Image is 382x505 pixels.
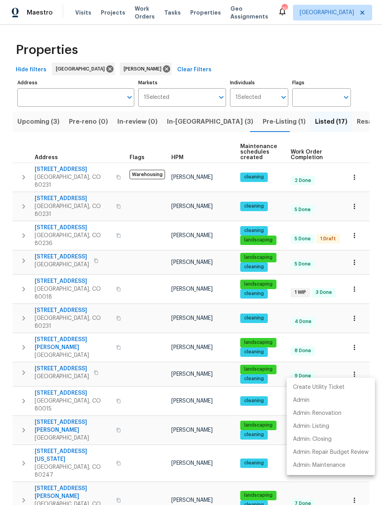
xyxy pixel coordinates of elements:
p: Admin: Closing [293,435,332,444]
p: Admin: Repair Budget Review [293,448,369,457]
p: Create Utility Ticket [293,383,345,392]
p: Admin: Listing [293,422,329,431]
p: Admin [293,396,310,405]
p: Admin: Maintenance [293,461,345,470]
p: Admin: Renovation [293,409,341,418]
